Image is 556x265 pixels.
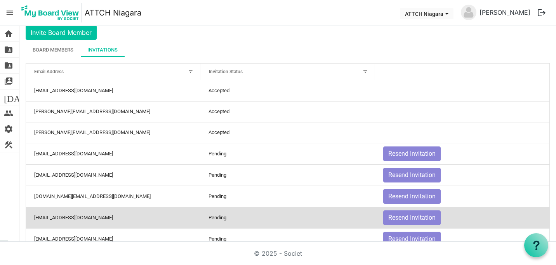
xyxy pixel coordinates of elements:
div: Invitations [87,46,118,54]
img: My Board View Logo [19,3,82,22]
td: briansimpson.lawyer@gmail.com column header Email Address [26,186,200,207]
td: Resend Invitation is template cell column header [375,164,549,186]
td: Resend Invitation is template cell column header [375,207,549,228]
td: Pending column header Invitation Status [200,143,375,164]
td: Pending column header Invitation Status [200,186,375,207]
td: Resend Invitation is template cell column header [375,143,549,164]
a: My Board View Logo [19,3,85,22]
td: is template cell column header [375,101,549,122]
span: folder_shared [4,42,13,57]
a: ATTCH Niagara [85,5,141,21]
td: ivalyntb@gmail.com column header Email Address [26,207,200,228]
td: is template cell column header [375,80,549,101]
td: timpkaye1@gmail.com column header Email Address [26,164,200,186]
button: ATTCH Niagara dropdownbutton [400,8,453,19]
span: switch_account [4,74,13,89]
td: Pending column header Invitation Status [200,228,375,250]
div: Board Members [33,46,73,54]
td: Pending column header Invitation Status [200,207,375,228]
button: Resend Invitation [383,146,441,161]
td: Resend Invitation is template cell column header [375,228,549,250]
td: Pending column header Invitation Status [200,164,375,186]
button: Resend Invitation [383,168,441,182]
span: folder_shared [4,58,13,73]
td: holly.mundula@meridiancu.ca column header Email Address [26,101,200,122]
button: Resend Invitation [383,232,441,246]
td: is template cell column header [375,122,549,143]
img: no-profile-picture.svg [461,5,476,20]
td: jmariejones56@gmail.com column header Email Address [26,228,200,250]
td: richardsongail08@gmail.com column header Email Address [26,80,200,101]
a: © 2025 - Societ [254,250,302,257]
span: settings [4,121,13,137]
td: Accepted column header Invitation Status [200,80,375,101]
span: [DATE] [4,89,34,105]
span: construction [4,137,13,153]
div: tab-header [26,43,550,57]
td: Accepted column header Invitation Status [200,122,375,143]
span: Invitation Status [209,69,243,74]
td: Accepted column header Invitation Status [200,101,375,122]
a: [PERSON_NAME] [476,5,533,20]
button: logout [533,5,550,21]
span: home [4,26,13,41]
span: Email Address [34,69,64,74]
td: poppy.gilliam5@gmail.com column header Email Address [26,143,200,164]
td: Resend Invitation is template cell column header [375,186,549,207]
span: people [4,105,13,121]
button: Invite Board Member [26,25,97,40]
span: menu [2,5,17,20]
td: lori@attch.org column header Email Address [26,122,200,143]
button: Resend Invitation [383,210,441,225]
button: Resend Invitation [383,189,441,204]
